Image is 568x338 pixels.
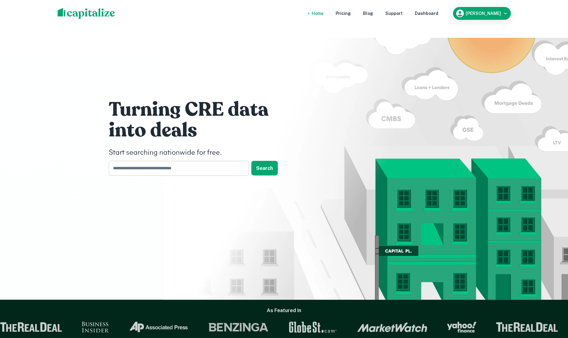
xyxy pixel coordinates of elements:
img: Yahoo Finance [446,322,476,333]
img: Business Insider [81,322,109,333]
a: Pricing [336,10,351,17]
img: Market Watch [357,322,427,332]
img: GlobeSt [288,322,337,333]
a: Blog [363,10,373,17]
h1: into deals [109,118,291,143]
iframe: Chat Widget [538,289,568,319]
h4: Start searching nationwide for free. [109,147,291,158]
h1: Turning CRE data [109,97,291,122]
button: [PERSON_NAME] [453,7,511,20]
img: The Real Deal [496,322,558,332]
img: Benzinga [207,322,268,333]
img: Associated Press [128,322,188,333]
button: Search [251,161,278,175]
a: Support [385,10,403,17]
a: Dashboard [415,10,438,17]
h6: As Featured In [267,307,301,314]
a: Home [312,10,323,17]
img: capitalize-logo.png [58,8,115,19]
h6: [PERSON_NAME] [466,11,501,16]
